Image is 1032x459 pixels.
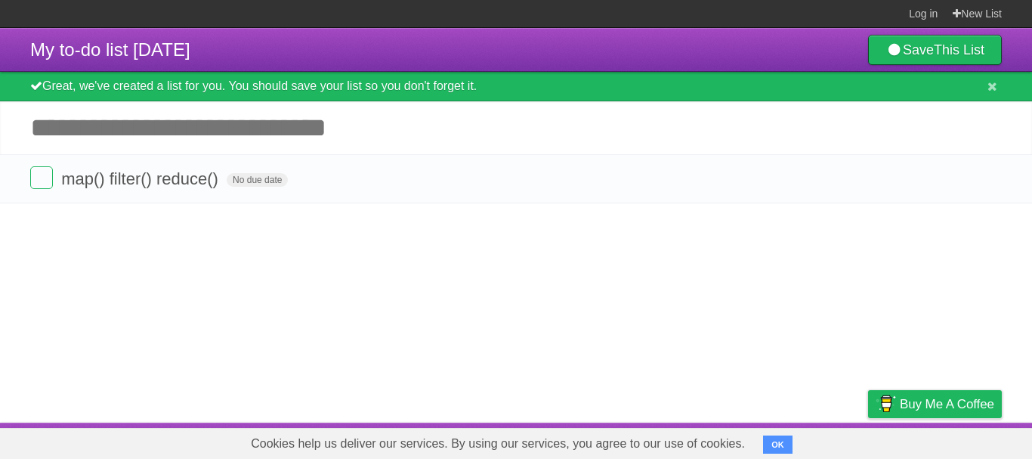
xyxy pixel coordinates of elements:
[30,166,53,189] label: Done
[868,390,1002,418] a: Buy me a coffee
[30,39,190,60] span: My to-do list [DATE]
[900,391,994,417] span: Buy me a coffee
[236,429,760,459] span: Cookies help us deliver our services. By using our services, you agree to our use of cookies.
[907,426,1002,455] a: Suggest a feature
[763,436,793,454] button: OK
[797,426,830,455] a: Terms
[61,169,222,188] span: map() filter() reduce()
[934,42,984,57] b: This List
[717,426,778,455] a: Developers
[868,35,1002,65] a: SaveThis List
[848,426,888,455] a: Privacy
[667,426,699,455] a: About
[876,391,896,417] img: Buy me a coffee
[227,173,288,187] span: No due date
